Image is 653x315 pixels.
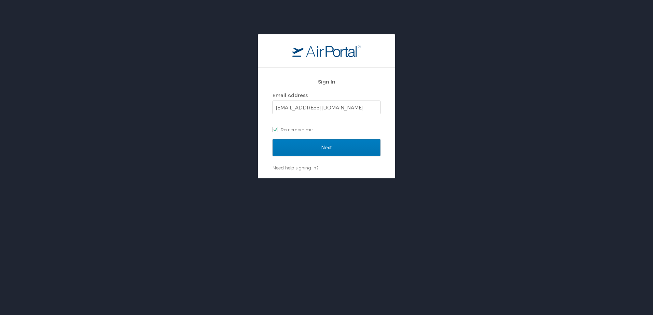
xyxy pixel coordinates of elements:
label: Email Address [273,92,308,98]
input: Next [273,139,380,156]
h2: Sign In [273,78,380,86]
label: Remember me [273,124,380,135]
a: Need help signing in? [273,165,318,170]
img: logo [292,45,361,57]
